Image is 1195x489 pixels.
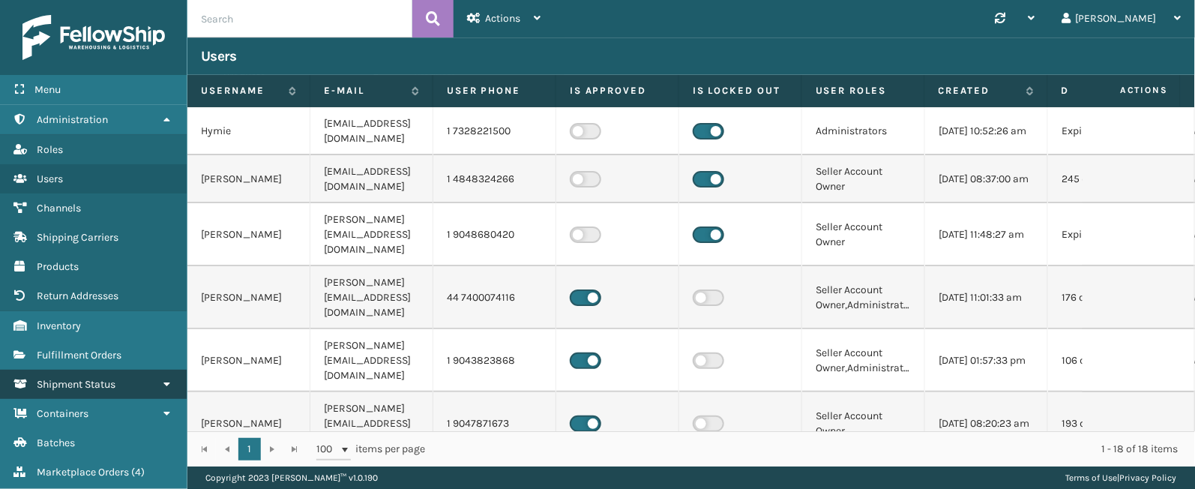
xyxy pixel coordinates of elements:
span: Actions [485,12,520,25]
label: User phone [447,84,542,97]
span: Shipment Status [37,378,115,391]
td: 1 9048680420 [433,203,556,266]
td: [DATE] 10:52:26 am [925,107,1048,155]
span: Channels [37,202,81,214]
td: [PERSON_NAME][EMAIL_ADDRESS][DOMAIN_NAME] [310,266,433,329]
td: Administrators [802,107,925,155]
p: Copyright 2023 [PERSON_NAME]™ v 1.0.190 [205,466,378,489]
label: Is Locked Out [693,84,788,97]
h3: Users [201,47,237,65]
td: [DATE] 08:20:23 am [925,392,1048,455]
label: User Roles [816,84,911,97]
td: [PERSON_NAME] [187,392,310,455]
td: [DATE] 11:48:27 am [925,203,1048,266]
td: [PERSON_NAME][EMAIL_ADDRESS][DOMAIN_NAME] [310,203,433,266]
td: [PERSON_NAME][EMAIL_ADDRESS][DOMAIN_NAME] [310,329,433,392]
span: Fulfillment Orders [37,349,121,361]
span: Users [37,172,63,185]
td: [PERSON_NAME][EMAIL_ADDRESS][DOMAIN_NAME] [310,392,433,455]
td: 193 days [1048,392,1171,455]
span: ( 4 ) [131,466,145,478]
td: Seller Account Owner [802,392,925,455]
span: Roles [37,143,63,156]
td: [PERSON_NAME] [187,203,310,266]
span: Shipping Carriers [37,231,118,244]
td: Seller Account Owner [802,203,925,266]
span: 100 [316,442,339,457]
a: Privacy Policy [1120,472,1177,483]
td: 1 7328221500 [433,107,556,155]
span: Return Addresses [37,289,118,302]
td: 176 days [1048,266,1171,329]
td: [EMAIL_ADDRESS][DOMAIN_NAME] [310,107,433,155]
td: [DATE] 01:57:33 pm [925,329,1048,392]
label: E-mail [324,84,404,97]
td: [EMAIL_ADDRESS][DOMAIN_NAME] [310,155,433,203]
td: 1 4848324266 [433,155,556,203]
span: Actions [1073,78,1177,103]
td: [PERSON_NAME] [187,155,310,203]
td: 245 days [1048,155,1171,203]
label: Days until password expires [1062,84,1142,97]
label: Created [939,84,1019,97]
td: [DATE] 11:01:33 am [925,266,1048,329]
label: Username [201,84,281,97]
td: 1 9043823868 [433,329,556,392]
td: Seller Account Owner,Administrators [802,266,925,329]
td: [DATE] 08:37:00 am [925,155,1048,203]
span: Products [37,260,79,273]
div: 1 - 18 of 18 items [447,442,1179,457]
td: Expired [1048,107,1171,155]
span: Containers [37,407,88,420]
td: 106 days [1048,329,1171,392]
a: Terms of Use [1066,472,1118,483]
td: Seller Account Owner,Administrators [802,329,925,392]
td: 1 9047871673 [433,392,556,455]
span: Marketplace Orders [37,466,129,478]
td: 44 7400074116 [433,266,556,329]
td: Hymie [187,107,310,155]
span: items per page [316,438,426,460]
span: Menu [34,83,61,96]
td: [PERSON_NAME] [187,329,310,392]
label: Is Approved [570,84,665,97]
td: Seller Account Owner [802,155,925,203]
span: Administration [37,113,108,126]
div: | [1066,466,1177,489]
td: [PERSON_NAME] [187,266,310,329]
span: Inventory [37,319,81,332]
a: 1 [238,438,261,460]
img: logo [22,15,165,60]
span: Batches [37,436,75,449]
td: Expired [1048,203,1171,266]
